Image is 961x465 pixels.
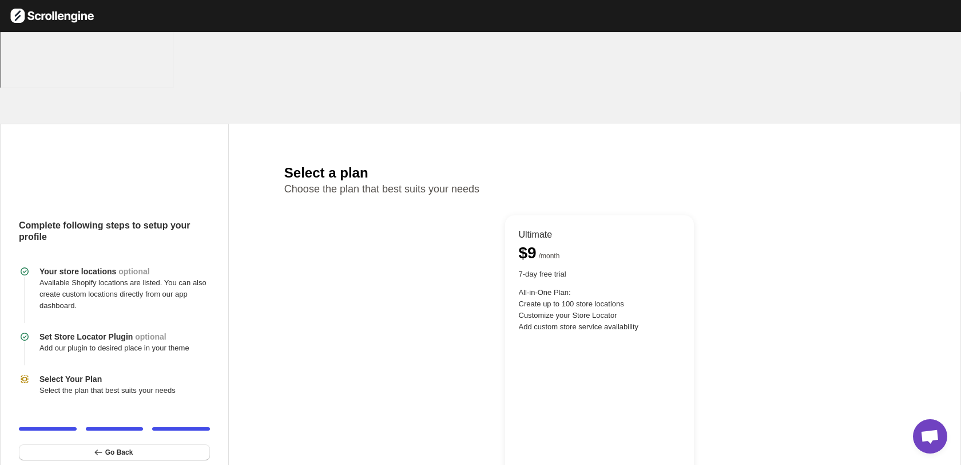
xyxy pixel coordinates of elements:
p: 7 - day free trial [519,269,680,280]
span: optional [135,332,166,341]
p: $ 9 [519,247,537,259]
div: Open chat [913,419,947,454]
span: optional [118,267,149,276]
h4: Your store locations [39,266,210,277]
p: Ultimate [519,229,680,241]
span: Go Back [105,448,133,457]
h1: Select a plan [284,167,788,179]
h4: Set Store Locator Plugin [39,331,189,342]
p: Available Shopify locations are listed. You can also create custom locations directly from our ap... [39,277,210,312]
p: Add our plugin to desired place in your theme [39,342,189,354]
p: All-in-One Plan: Create up to 100 store locations Customize your Store Locator Add custom store s... [519,287,680,333]
p: Select the plan that best suits your needs [39,385,176,396]
p: / month [539,250,560,262]
b: Complete following steps to setup your profile [19,220,190,242]
button: Go Back [19,444,210,460]
h4: Select Your Plan [39,373,176,385]
p: Choose the plan that best suits your needs [284,183,788,195]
